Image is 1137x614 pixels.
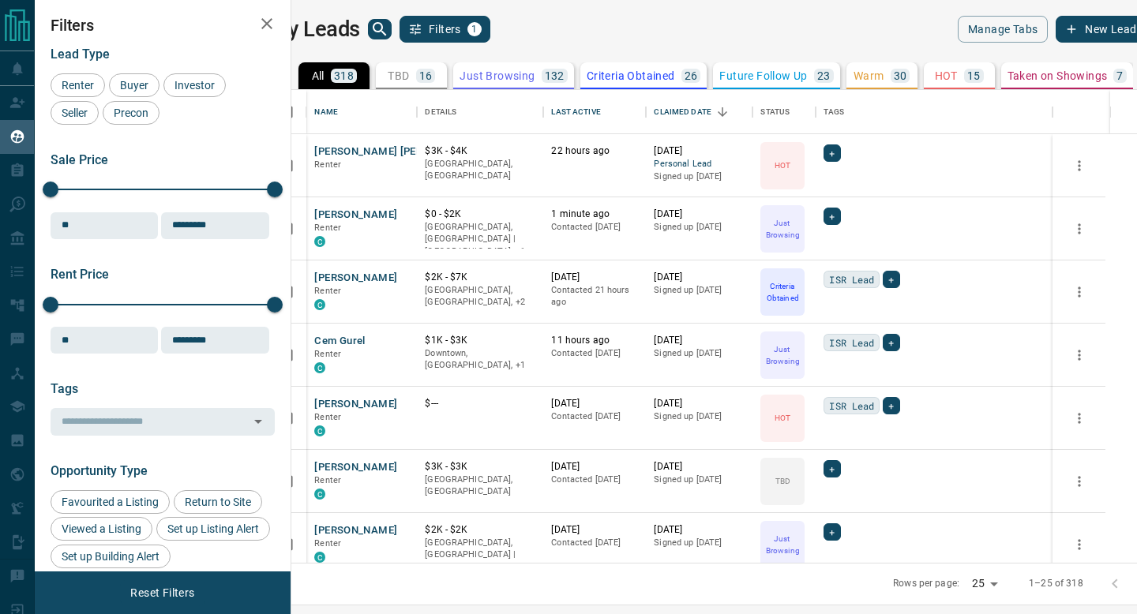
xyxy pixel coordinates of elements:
[719,70,807,81] p: Future Follow Up
[334,70,354,81] p: 318
[314,159,341,170] span: Renter
[247,410,269,432] button: Open
[551,474,638,486] p: Contacted [DATE]
[179,496,257,508] span: Return to Site
[174,490,262,514] div: Return to Site
[888,271,894,287] span: +
[425,523,535,537] p: $2K - $2K
[56,496,164,508] span: Favourited a Listing
[883,271,899,288] div: +
[314,460,397,475] button: [PERSON_NAME]
[314,412,341,422] span: Renter
[1029,577,1083,590] p: 1–25 of 318
[1008,70,1108,81] p: Taken on Showings
[109,73,159,97] div: Buyer
[762,533,803,556] p: Just Browsing
[314,523,397,538] button: [PERSON_NAME]
[654,158,745,171] span: Personal Lead
[1116,70,1123,81] p: 7
[551,334,638,347] p: 11 hours ago
[314,286,341,296] span: Renter
[654,347,745,360] p: Signed up [DATE]
[854,70,884,81] p: Warm
[314,334,365,349] button: Cem Gurel
[551,537,638,549] p: Contacted [DATE]
[752,90,816,134] div: Status
[551,208,638,221] p: 1 minute ago
[1068,154,1091,178] button: more
[654,410,745,423] p: Signed up [DATE]
[425,397,535,410] p: $---
[314,538,341,548] span: Renter
[654,460,745,474] p: [DATE]
[894,70,907,81] p: 30
[51,267,109,282] span: Rent Price
[314,208,397,223] button: [PERSON_NAME]
[425,347,535,372] p: Toronto
[1068,343,1091,367] button: more
[425,460,535,474] p: $3K - $3K
[314,425,325,436] div: condos.ca
[551,221,638,234] p: Contacted [DATE]
[824,460,840,477] div: +
[1068,280,1091,304] button: more
[817,70,831,81] p: 23
[966,572,1004,595] div: 25
[56,522,147,535] span: Viewed a Listing
[551,410,638,423] p: Contacted [DATE]
[654,208,745,221] p: [DATE]
[314,299,325,310] div: condos.ca
[883,397,899,414] div: +
[51,152,108,167] span: Sale Price
[314,552,325,563] div: condos.ca
[314,349,341,359] span: Renter
[469,24,480,35] span: 1
[51,517,152,541] div: Viewed a Listing
[163,73,226,97] div: Investor
[400,16,490,43] button: Filters1
[425,208,535,221] p: $0 - $2K
[56,107,93,119] span: Seller
[551,347,638,360] p: Contacted [DATE]
[654,537,745,549] p: Signed up [DATE]
[829,208,835,224] span: +
[654,523,745,537] p: [DATE]
[425,537,535,574] p: Toronto
[654,170,745,183] p: Signed up [DATE]
[883,334,899,351] div: +
[120,579,205,606] button: Reset Filters
[762,343,803,367] p: Just Browsing
[314,236,325,247] div: condos.ca
[816,90,1053,134] div: Tags
[417,90,543,134] div: Details
[169,79,220,92] span: Investor
[425,144,535,158] p: $3K - $4K
[425,284,535,309] p: Midtown | Central, Toronto
[51,47,110,62] span: Lead Type
[551,90,600,134] div: Last Active
[829,271,874,287] span: ISR Lead
[425,90,456,134] div: Details
[269,17,360,42] h1: My Leads
[314,397,397,412] button: [PERSON_NAME]
[114,79,154,92] span: Buyer
[51,545,171,568] div: Set up Building Alert
[460,70,535,81] p: Just Browsing
[314,271,397,286] button: [PERSON_NAME]
[654,334,745,347] p: [DATE]
[762,217,803,241] p: Just Browsing
[388,70,409,81] p: TBD
[56,550,165,563] span: Set up Building Alert
[654,397,745,410] p: [DATE]
[425,158,535,182] p: [GEOGRAPHIC_DATA], [GEOGRAPHIC_DATA]
[314,489,325,500] div: condos.ca
[108,107,154,119] span: Precon
[654,144,745,158] p: [DATE]
[51,73,105,97] div: Renter
[824,523,840,541] div: +
[1068,406,1091,430] button: more
[654,474,745,486] p: Signed up [DATE]
[551,284,638,309] p: Contacted 21 hours ago
[551,523,638,537] p: [DATE]
[824,144,840,162] div: +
